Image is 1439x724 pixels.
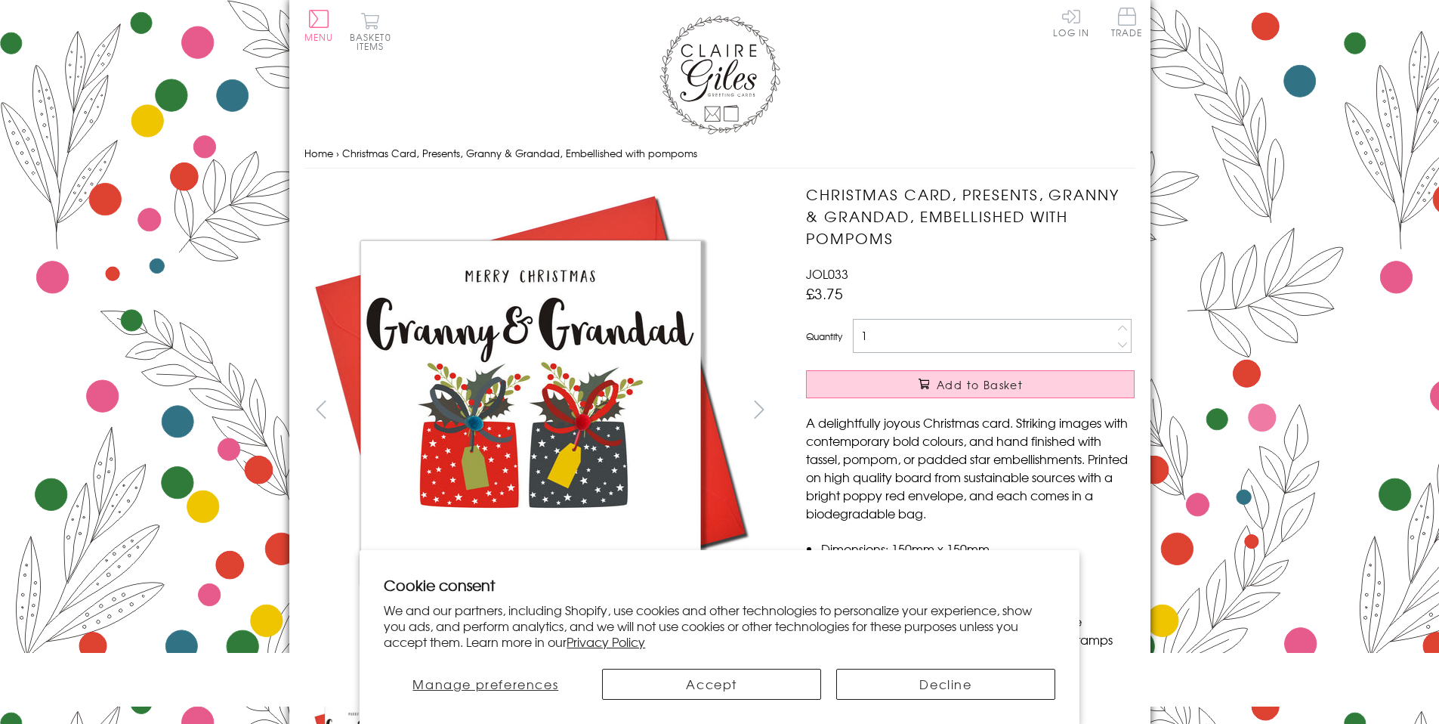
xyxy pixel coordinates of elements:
span: Manage preferences [412,675,558,693]
button: Accept [602,669,821,700]
span: Trade [1111,8,1143,37]
p: A delightfully joyous Christmas card. Striking images with contemporary bold colours, and hand fi... [806,413,1135,522]
label: Quantity [806,330,842,343]
li: Dimensions: 150mm x 150mm [821,540,1135,558]
button: Manage preferences [384,669,587,700]
button: Basket0 items [350,12,391,51]
img: Claire Giles Greetings Cards [659,15,780,135]
button: Add to Basket [806,370,1135,398]
span: Add to Basket [937,377,1023,392]
button: prev [304,392,338,426]
a: Trade [1111,8,1143,40]
a: Privacy Policy [567,633,645,651]
span: Menu [304,30,334,44]
span: JOL033 [806,265,848,283]
img: Christmas Card, Presents, Granny & Grandad, Embellished with pompoms [304,184,757,637]
span: Christmas Card, Presents, Granny & Grandad, Embellished with pompoms [342,146,697,160]
img: Christmas Card, Presents, Granny & Grandad, Embellished with pompoms [776,184,1229,637]
button: Menu [304,10,334,42]
a: Home [304,146,333,160]
span: › [336,146,339,160]
button: next [742,392,776,426]
h2: Cookie consent [384,574,1055,596]
a: Log In [1053,8,1089,37]
button: Decline [836,669,1055,700]
h1: Christmas Card, Presents, Granny & Grandad, Embellished with pompoms [806,184,1135,249]
nav: breadcrumbs [304,138,1135,169]
span: 0 items [357,30,391,53]
p: We and our partners, including Shopify, use cookies and other technologies to personalize your ex... [384,602,1055,649]
span: £3.75 [806,283,843,304]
